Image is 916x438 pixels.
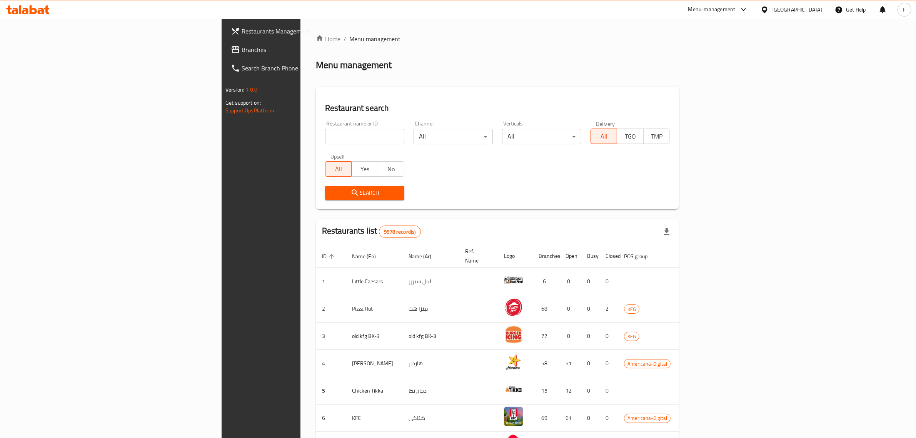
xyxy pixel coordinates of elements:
div: All [502,129,581,144]
td: old kfg BK-3 [402,323,459,350]
nav: breadcrumb [316,34,679,43]
h2: Menu management [316,59,392,71]
td: ليتل سيزرز [402,268,459,295]
td: 0 [581,350,599,377]
button: Search [325,186,404,200]
td: 0 [559,323,581,350]
td: 68 [532,295,559,323]
td: 2 [599,295,618,323]
a: Restaurants Management [225,22,375,40]
td: بيتزا هت [402,295,459,323]
span: Branches [242,45,369,54]
a: Support.OpsPlatform [225,105,274,115]
img: Little Caesars [504,270,523,289]
span: KFG [624,332,639,341]
button: Yes [351,161,378,177]
label: Delivery [596,121,615,126]
button: TGO [617,129,643,144]
td: 12 [559,377,581,405]
button: All [325,161,352,177]
span: Americana-Digital [624,359,670,368]
td: 0 [599,323,618,350]
span: 9978 record(s) [379,228,420,236]
td: هارديز [402,350,459,377]
td: 51 [559,350,581,377]
h2: Restaurant search [325,102,670,114]
th: Open [559,244,581,268]
img: Hardee's [504,352,523,371]
span: Search [331,188,398,198]
span: Menu management [349,34,400,43]
td: 0 [581,323,599,350]
span: F [903,5,906,14]
td: 0 [599,350,618,377]
img: old kfg BK-3 [504,325,523,344]
td: 77 [532,323,559,350]
th: Branches [532,244,559,268]
div: Export file [657,222,676,241]
span: ID [322,252,337,261]
a: Search Branch Phone [225,59,375,77]
th: Closed [599,244,618,268]
span: All [329,164,349,175]
a: Branches [225,40,375,59]
span: Get support on: [225,98,261,108]
td: 0 [581,268,599,295]
span: Americana-Digital [624,414,670,423]
span: No [381,164,401,175]
span: Search Branch Phone [242,64,369,73]
span: TMP [647,131,667,142]
div: [GEOGRAPHIC_DATA] [772,5,823,14]
td: كنتاكى [402,405,459,432]
span: All [594,131,614,142]
span: Yes [355,164,375,175]
th: Busy [581,244,599,268]
td: 69 [532,405,559,432]
td: دجاج تكا [402,377,459,405]
th: Logo [498,244,532,268]
td: 0 [559,268,581,295]
td: 0 [581,295,599,323]
label: Upsell [330,154,345,159]
div: All [414,129,493,144]
span: Name (Ar) [409,252,441,261]
button: All [591,129,617,144]
button: No [378,161,404,177]
div: Total records count [379,226,420,238]
td: 58 [532,350,559,377]
span: POS group [624,252,657,261]
td: 6 [532,268,559,295]
td: 61 [559,405,581,432]
td: 0 [599,377,618,405]
span: TGO [620,131,640,142]
img: Chicken Tikka [504,379,523,399]
div: Menu-management [688,5,736,14]
span: Name (En) [352,252,386,261]
button: TMP [643,129,670,144]
span: Restaurants Management [242,27,369,36]
td: 0 [559,295,581,323]
img: KFC [504,407,523,426]
img: Pizza Hut [504,298,523,317]
td: 0 [599,405,618,432]
span: Version: [225,85,244,95]
span: Ref. Name [465,247,489,265]
td: 15 [532,377,559,405]
span: 1.0.0 [245,85,257,95]
td: 0 [599,268,618,295]
td: 0 [581,377,599,405]
h2: Restaurants list [322,225,421,238]
span: KFG [624,305,639,314]
input: Search for restaurant name or ID.. [325,129,404,144]
td: 0 [581,405,599,432]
